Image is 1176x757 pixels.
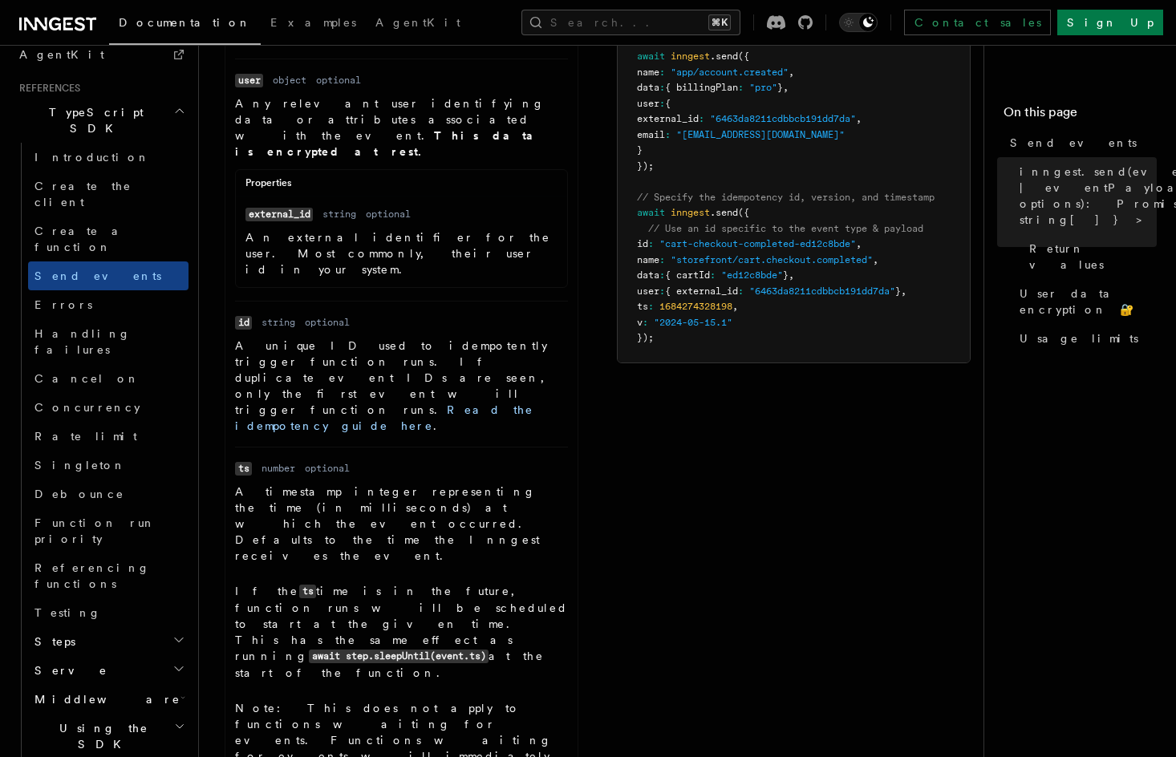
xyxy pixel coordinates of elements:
[34,298,92,311] span: Errors
[28,685,189,714] button: Middleware
[34,430,137,443] span: Rate limit
[235,338,568,434] p: A unique ID used to idempotently trigger function runs. If duplicate event IDs are seen, only the...
[648,301,654,312] span: :
[28,720,174,752] span: Using the SDK
[665,269,710,281] span: { cartId
[28,656,189,685] button: Serve
[109,5,261,45] a: Documentation
[777,82,783,93] span: }
[309,650,489,663] code: await step.sleepUntil(event.ts)
[34,372,140,385] span: Cancel on
[783,82,789,93] span: ,
[305,462,350,475] dd: optional
[34,269,161,282] span: Send events
[235,74,263,87] code: user
[1023,234,1157,279] a: Return values
[28,143,189,172] a: Introduction
[659,67,665,78] span: :
[1020,330,1138,346] span: Usage limits
[783,269,789,281] span: }
[648,238,654,249] span: :
[637,285,659,297] span: user
[235,129,545,158] strong: This data is encrypted at rest.
[659,301,732,312] span: 1684274328198
[270,16,356,29] span: Examples
[637,332,654,343] span: });
[34,401,140,414] span: Concurrency
[1020,285,1157,318] span: User data encryption 🔐
[28,422,189,451] a: Rate limit
[261,5,366,43] a: Examples
[637,67,659,78] span: name
[671,207,710,218] span: inngest
[671,254,873,265] span: "storefront/cart.checkout.completed"
[637,160,654,172] span: });
[637,129,665,140] span: email
[637,82,659,93] span: data
[732,301,738,312] span: ,
[676,129,845,140] span: "[EMAIL_ADDRESS][DOMAIN_NAME]"
[789,67,794,78] span: ,
[659,82,665,93] span: :
[34,225,130,253] span: Create a function
[659,98,665,109] span: :
[245,229,558,277] p: An external identifier for the user. Most commonly, their user id in your system.
[637,98,659,109] span: user
[637,207,665,218] span: await
[637,192,935,203] span: // Specify the idempotency id, version, and timestamp
[637,317,643,328] span: v
[13,82,80,95] span: References
[13,104,173,136] span: TypeScript SDK
[19,48,104,61] span: AgentKit
[13,40,189,69] a: AgentKit
[659,269,665,281] span: :
[1004,128,1157,157] a: Send events
[366,208,411,221] dd: optional
[235,95,568,160] p: Any relevant user identifying data or attributes associated with the event.
[28,480,189,508] a: Debounce
[710,113,856,124] span: "6463da8211cdbbcb191dd7da"
[699,113,704,124] span: :
[671,67,789,78] span: "app/account.created"
[28,451,189,480] a: Singleton
[665,98,671,109] span: {
[839,13,878,32] button: Toggle dark mode
[366,5,470,43] a: AgentKit
[316,74,361,87] dd: optional
[1010,135,1137,151] span: Send events
[749,82,777,93] span: "pro"
[659,285,665,297] span: :
[665,285,738,297] span: { external_id
[521,10,740,35] button: Search...⌘K
[34,606,101,619] span: Testing
[901,285,906,297] span: ,
[28,319,189,364] a: Handling failures
[235,462,252,476] code: ts
[28,553,189,598] a: Referencing functions
[28,364,189,393] a: Cancel on
[235,403,533,432] a: Read the idempotency guide here
[643,317,648,328] span: :
[895,285,901,297] span: }
[34,516,156,545] span: Function run priority
[738,82,744,93] span: :
[235,484,568,564] p: A timestamp integer representing the time (in milliseconds) at which the event occurred. Defaults...
[28,290,189,319] a: Errors
[34,459,126,472] span: Singleton
[659,254,665,265] span: :
[904,10,1051,35] a: Contact sales
[710,51,738,62] span: .send
[637,144,643,156] span: }
[873,254,878,265] span: ,
[375,16,460,29] span: AgentKit
[1013,279,1157,324] a: User data encryption 🔐
[1029,241,1157,273] span: Return values
[28,627,189,656] button: Steps
[28,508,189,553] a: Function run priority
[28,634,75,650] span: Steps
[738,51,749,62] span: ({
[856,238,862,249] span: ,
[738,285,744,297] span: :
[637,51,665,62] span: await
[749,285,895,297] span: "6463da8211cdbbcb191dd7da"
